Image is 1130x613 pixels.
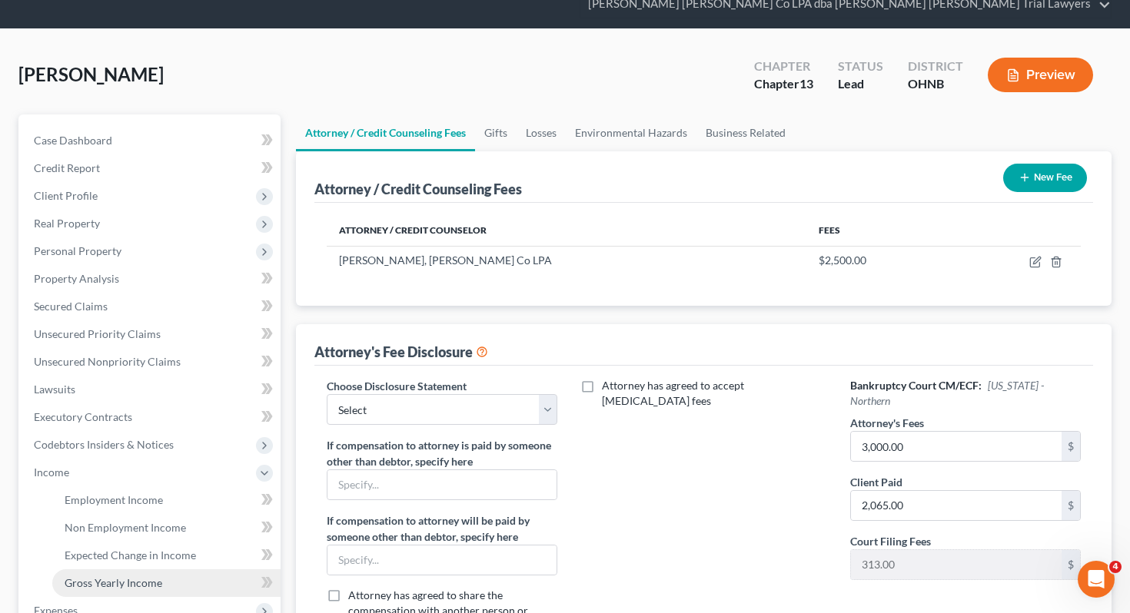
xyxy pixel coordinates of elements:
[1109,561,1122,573] span: 4
[34,300,108,313] span: Secured Claims
[908,58,963,75] div: District
[34,438,174,451] span: Codebtors Insiders & Notices
[22,376,281,403] a: Lawsuits
[34,217,100,230] span: Real Property
[22,265,281,293] a: Property Analysis
[819,224,840,236] span: Fees
[18,63,164,85] span: [PERSON_NAME]
[52,569,281,597] a: Gross Yearly Income
[327,437,558,469] label: If compensation to attorney is paid by someone other than debtor, specify here
[296,114,475,151] a: Attorney / Credit Counseling Fees
[819,253,866,267] span: $2,500.00
[339,224,487,236] span: Attorney / Credit Counselor
[327,545,557,575] input: Specify...
[851,550,1062,579] input: 0.00
[1062,432,1080,461] div: $
[517,114,566,151] a: Losses
[52,542,281,569] a: Expected Change in Income
[34,161,100,174] span: Credit Report
[22,320,281,348] a: Unsecured Priority Claims
[314,343,488,361] div: Attorney's Fee Disclosure
[838,58,883,75] div: Status
[851,432,1062,461] input: 0.00
[22,154,281,182] a: Credit Report
[22,293,281,320] a: Secured Claims
[850,474,902,490] label: Client Paid
[34,410,132,423] span: Executory Contracts
[838,75,883,93] div: Lead
[34,244,121,257] span: Personal Property
[65,576,162,589] span: Gross Yearly Income
[696,114,795,151] a: Business Related
[34,189,98,202] span: Client Profile
[327,378,467,394] label: Choose Disclosure Statement
[1062,550,1080,579] div: $
[850,415,924,431] label: Attorney's Fees
[52,486,281,514] a: Employment Income
[65,548,196,562] span: Expected Change in Income
[314,180,522,198] div: Attorney / Credit Counseling Fees
[988,58,1093,92] button: Preview
[339,253,552,267] span: [PERSON_NAME], [PERSON_NAME] Co LPA
[34,327,161,340] span: Unsecured Priority Claims
[327,470,557,499] input: Specify...
[602,379,744,407] span: Attorney has agreed to accept [MEDICAL_DATA] fees
[850,533,931,549] label: Court Filing Fees
[754,58,813,75] div: Chapter
[34,466,69,479] span: Income
[1003,164,1087,192] button: New Fee
[1078,561,1115,598] iframe: Intercom live chat
[22,403,281,431] a: Executory Contracts
[22,127,281,154] a: Case Dashboard
[799,76,813,91] span: 13
[34,272,119,285] span: Property Analysis
[34,383,75,396] span: Lawsuits
[52,514,281,542] a: Non Employment Income
[566,114,696,151] a: Environmental Hazards
[65,521,186,534] span: Non Employment Income
[34,355,181,368] span: Unsecured Nonpriority Claims
[851,491,1062,520] input: 0.00
[22,348,281,376] a: Unsecured Nonpriority Claims
[850,378,1082,409] h6: Bankruptcy Court CM/ECF:
[65,493,163,506] span: Employment Income
[327,512,558,545] label: If compensation to attorney will be paid by someone other than debtor, specify here
[1062,491,1080,520] div: $
[34,134,112,147] span: Case Dashboard
[475,114,517,151] a: Gifts
[908,75,963,93] div: OHNB
[754,75,813,93] div: Chapter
